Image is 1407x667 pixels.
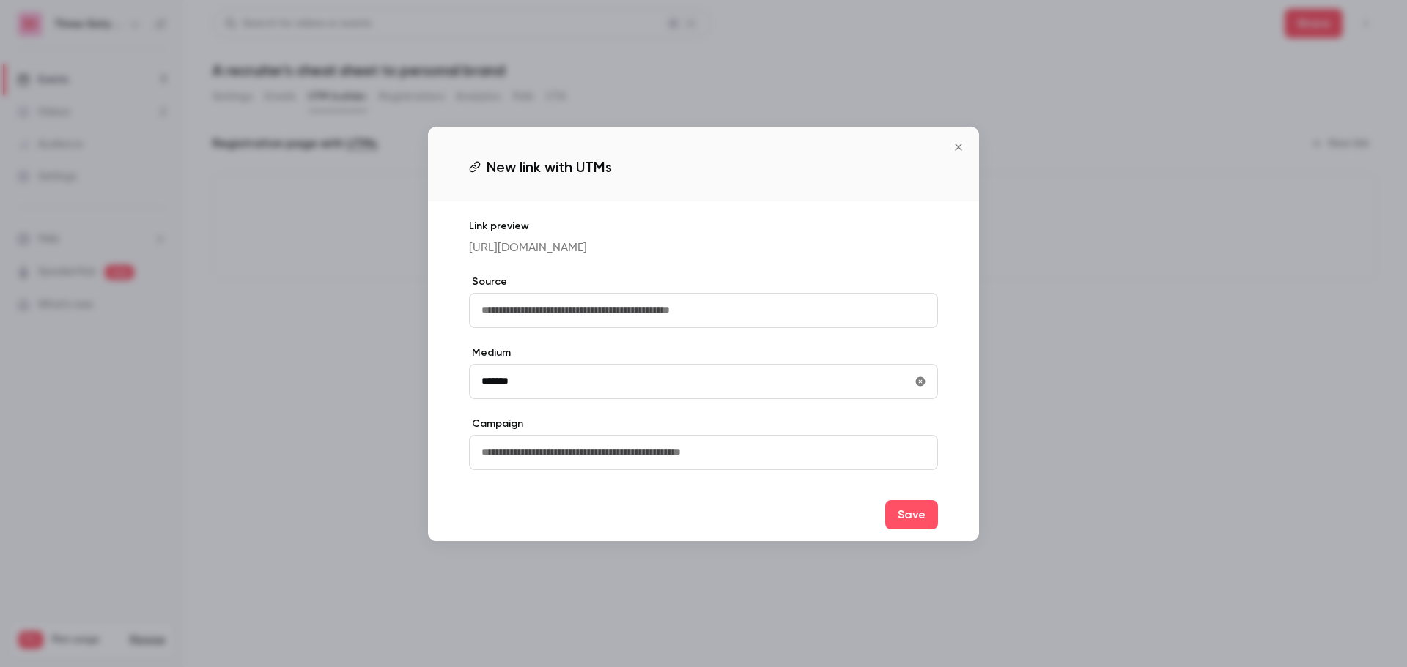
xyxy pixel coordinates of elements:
[885,500,938,529] button: Save
[909,370,932,393] button: utmMedium
[469,346,938,360] label: Medium
[469,239,938,257] p: [URL][DOMAIN_NAME]
[487,156,612,178] span: New link with UTMs
[469,219,938,234] p: Link preview
[469,275,938,289] label: Source
[944,133,973,162] button: Close
[469,417,938,431] label: Campaign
